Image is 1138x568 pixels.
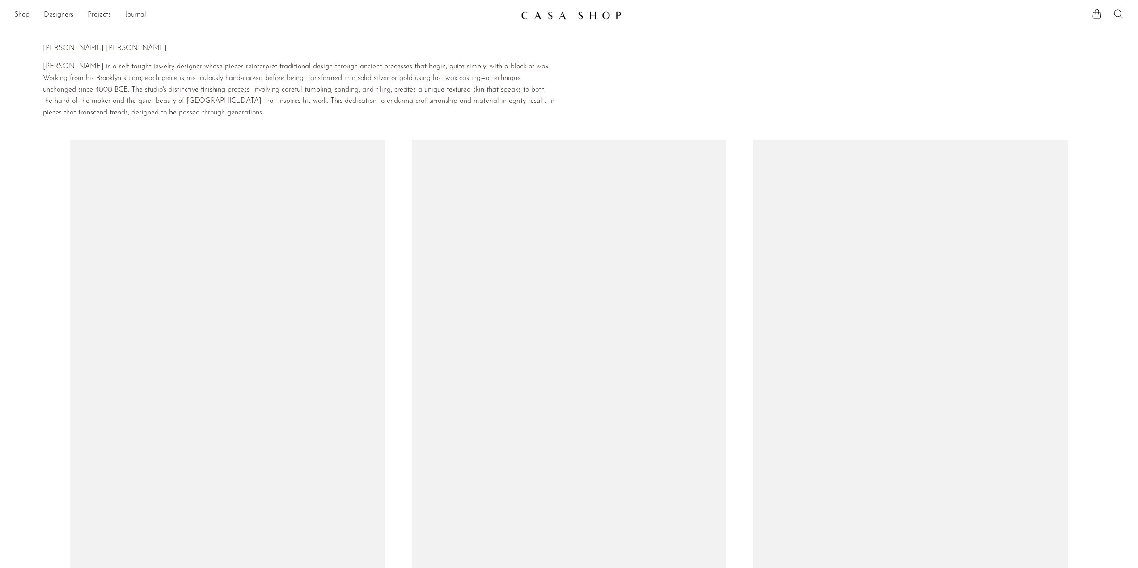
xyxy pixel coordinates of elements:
[43,43,555,55] p: [PERSON_NAME] [PERSON_NAME]
[88,9,111,21] a: Projects
[14,8,514,23] ul: NEW HEADER MENU
[43,61,555,118] p: [PERSON_NAME] is a self-taught jewelry designer whose pieces reinterpret traditional design throu...
[44,9,73,21] a: Designers
[125,9,146,21] a: Journal
[14,9,30,21] a: Shop
[14,8,514,23] nav: Desktop navigation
